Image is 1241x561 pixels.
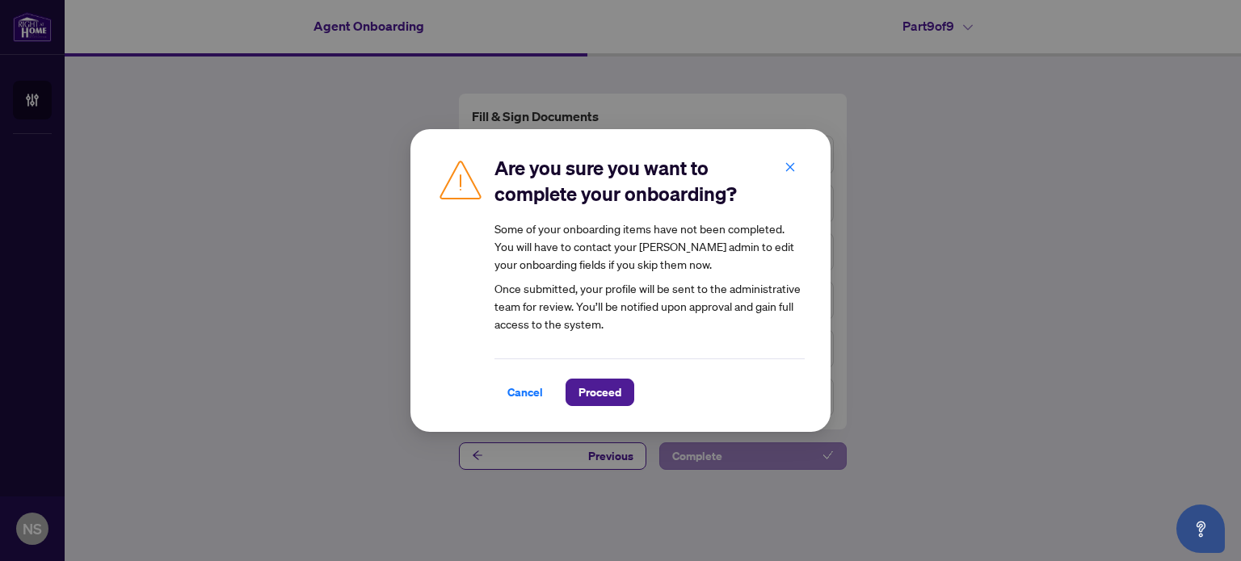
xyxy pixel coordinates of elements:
button: Proceed [566,379,634,406]
span: close [785,161,796,173]
span: Proceed [578,379,621,405]
div: Some of your onboarding items have not been completed. You will have to contact your [PERSON_NAME... [494,220,805,273]
button: Open asap [1176,504,1225,553]
article: Once submitted, your profile will be sent to the administrative team for review. You’ll be notifi... [494,220,805,333]
h2: Are you sure you want to complete your onboarding? [494,155,805,207]
button: Cancel [494,379,556,406]
span: Cancel [507,379,543,405]
img: Caution Icon [436,155,485,203]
